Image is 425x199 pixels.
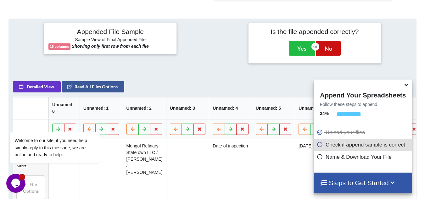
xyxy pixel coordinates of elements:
h4: Appended File Sample [48,28,172,36]
h4: Append Your Spreadsheets [314,90,412,99]
button: Detailed View [13,81,61,92]
button: No [316,41,341,55]
th: Unnamed: 2 [123,97,166,119]
b: Showing only first row from each file [72,44,149,49]
button: Read All Files Options [62,81,124,92]
b: 15 columns [50,45,69,48]
p: Name & Download Your File [317,153,411,161]
div: File Options [19,178,43,197]
p: Upload your files [317,129,411,136]
iframe: chat widget [6,174,26,193]
h4: Is the file appended correctly? [253,28,377,36]
button: Yes [289,41,315,55]
b: 34 % [320,111,329,116]
h6: Sample View of Final Appended File [48,37,172,43]
iframe: chat widget [6,97,120,171]
th: Unnamed: 6 [295,97,338,119]
th: Unnamed: 3 [166,97,209,119]
p: Check if append sample is correct [317,141,411,149]
th: Unnamed: 5 [252,97,295,119]
h4: Steps to Get Started [320,179,406,187]
p: Follow these steps to append [314,101,412,108]
th: Unnamed: 4 [209,97,252,119]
